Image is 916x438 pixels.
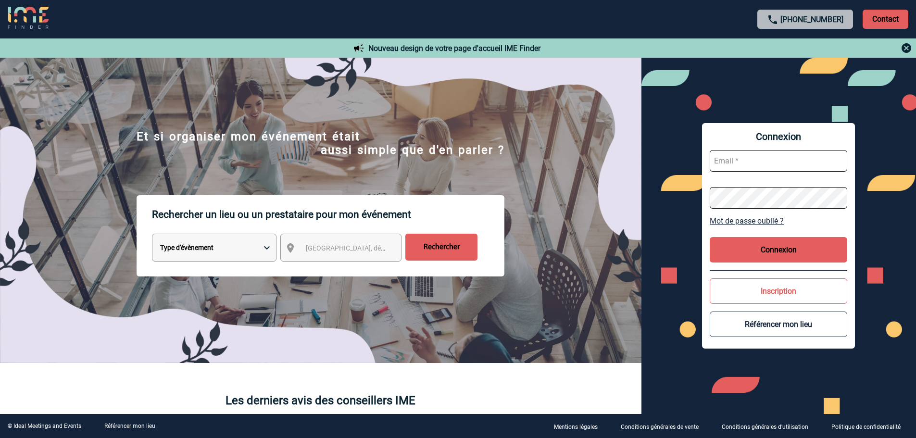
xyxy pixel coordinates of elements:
button: Connexion [710,237,847,263]
input: Rechercher [405,234,477,261]
p: Rechercher un lieu ou un prestataire pour mon événement [152,195,504,234]
input: Email * [710,150,847,172]
a: Mentions légales [546,422,613,431]
img: call-24-px.png [767,14,778,25]
p: Mentions légales [554,424,598,430]
p: Politique de confidentialité [831,424,901,430]
p: Conditions générales d'utilisation [722,424,808,430]
a: Conditions générales de vente [613,422,714,431]
div: © Ideal Meetings and Events [8,423,81,429]
span: [GEOGRAPHIC_DATA], département, région... [306,244,439,252]
p: Conditions générales de vente [621,424,699,430]
a: Politique de confidentialité [824,422,916,431]
a: Mot de passe oublié ? [710,216,847,225]
a: Référencer mon lieu [104,423,155,429]
button: Inscription [710,278,847,304]
span: Connexion [710,131,847,142]
a: [PHONE_NUMBER] [780,15,843,24]
button: Référencer mon lieu [710,312,847,337]
a: Conditions générales d'utilisation [714,422,824,431]
p: Contact [863,10,908,29]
